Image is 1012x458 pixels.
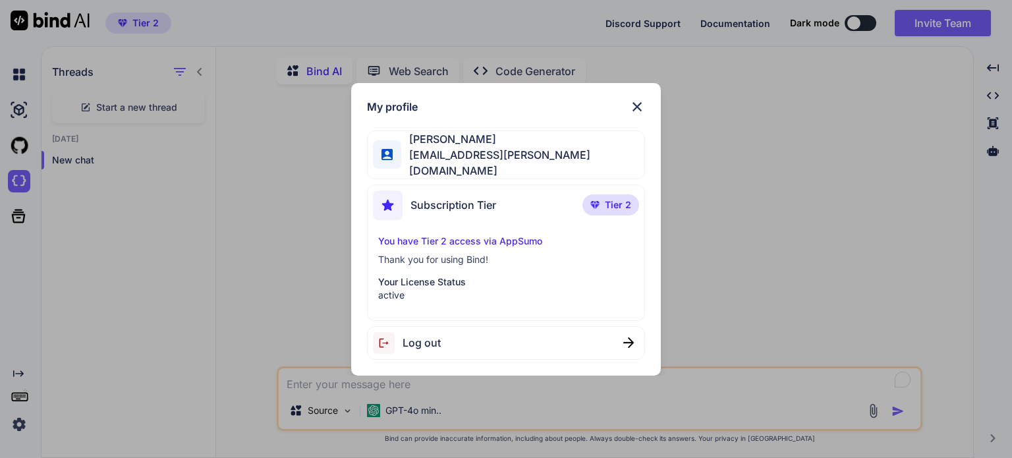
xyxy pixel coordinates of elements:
img: subscription [373,190,403,220]
span: Subscription Tier [410,197,496,213]
h1: My profile [367,99,418,115]
img: close [623,337,634,348]
p: Your License Status [378,275,633,289]
img: profile [381,149,392,159]
p: You have Tier 2 access via AppSumo [378,235,633,248]
img: premium [590,201,600,209]
span: Log out [403,335,441,351]
span: Tier 2 [605,198,631,212]
p: active [378,289,633,302]
img: logout [373,332,403,354]
p: Thank you for using Bind! [378,253,633,266]
span: [PERSON_NAME] [401,131,644,147]
img: close [629,99,645,115]
span: [EMAIL_ADDRESS][PERSON_NAME][DOMAIN_NAME] [401,147,644,179]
